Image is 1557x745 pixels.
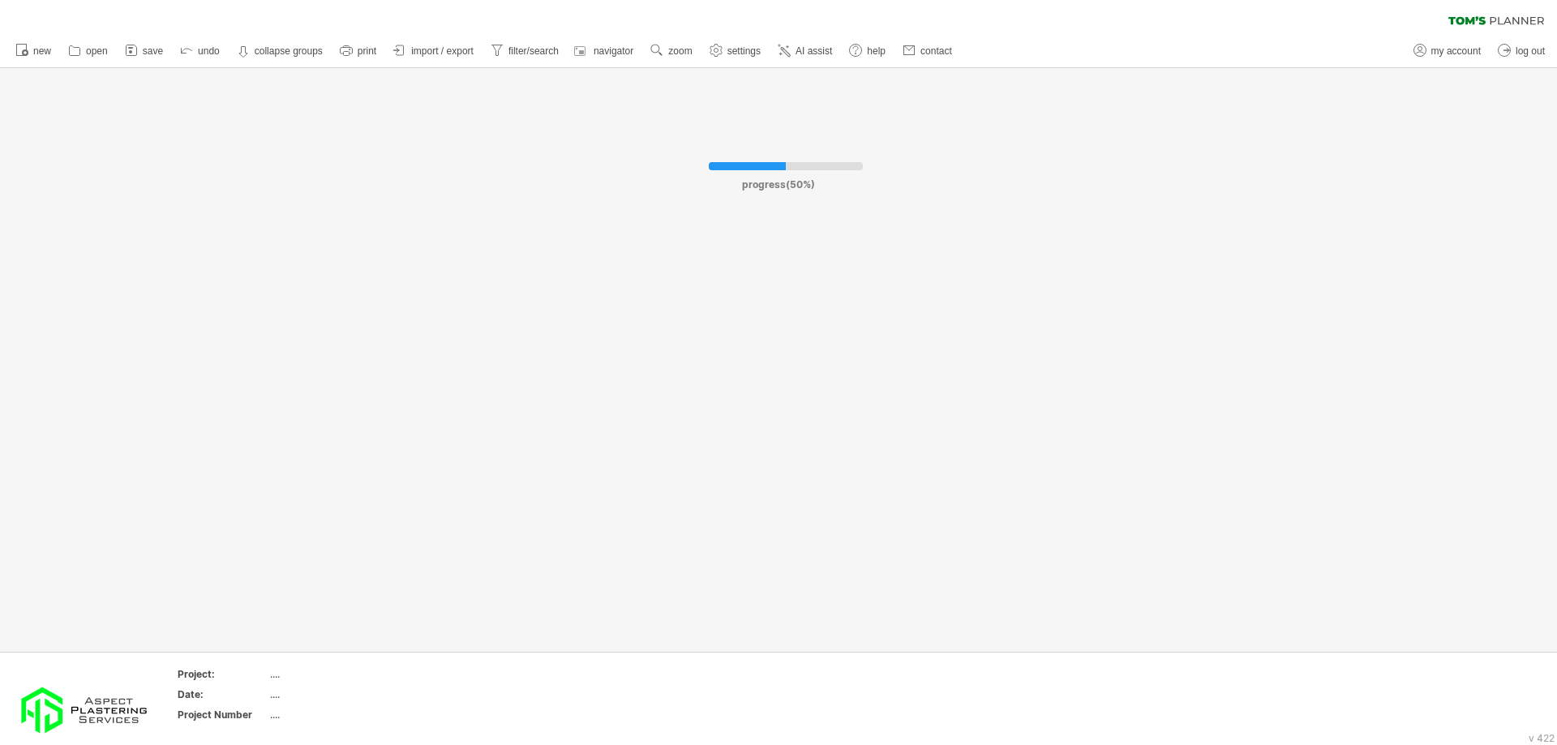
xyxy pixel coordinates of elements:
[1431,45,1481,57] span: my account
[270,708,406,721] div: ....
[508,45,559,57] span: filter/search
[1494,41,1550,62] a: log out
[411,45,474,57] span: import / export
[487,41,564,62] a: filter/search
[270,667,406,681] div: ....
[33,45,51,57] span: new
[143,45,163,57] span: save
[178,687,267,701] div: Date:
[270,687,406,701] div: ....
[198,45,220,57] span: undo
[796,45,832,57] span: AI assist
[867,45,886,57] span: help
[1409,41,1486,62] a: my account
[899,41,957,62] a: contact
[86,45,108,57] span: open
[920,45,952,57] span: contact
[11,41,56,62] a: new
[774,41,837,62] a: AI assist
[594,45,633,57] span: navigator
[121,41,168,62] a: save
[255,45,323,57] strong: collapse groups
[727,45,761,57] span: settings
[178,667,267,681] div: Project:
[646,41,697,62] a: zoom
[644,170,913,191] div: progress(50%)
[1529,732,1555,744] div: v 422
[668,45,692,57] span: zoom
[1516,45,1545,57] span: log out
[572,41,638,62] a: navigator
[233,41,328,62] a: collapse groups
[358,45,376,57] span: print
[845,41,890,62] a: help
[178,708,267,721] div: Project Number
[706,41,766,62] a: settings
[336,41,381,62] a: print
[176,41,225,62] a: undo
[389,41,478,62] a: import / export
[64,41,113,62] a: open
